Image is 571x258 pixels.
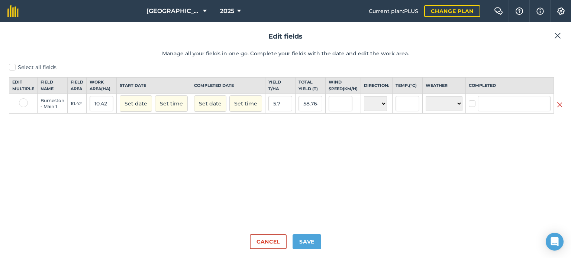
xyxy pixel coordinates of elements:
button: Set date [194,95,226,112]
span: [GEOGRAPHIC_DATA] [146,7,200,16]
a: Change plan [424,5,480,17]
th: Edit multiple [9,78,38,94]
img: A question mark icon [515,7,524,15]
th: Completed [466,78,554,94]
img: fieldmargin Logo [7,5,19,17]
img: svg+xml;base64,PHN2ZyB4bWxucz0iaHR0cDovL3d3dy53My5vcmcvMjAwMC9zdmciIHdpZHRoPSIyMiIgaGVpZ2h0PSIzMC... [557,100,563,109]
button: Set time [155,95,188,112]
label: Select all fields [9,63,562,71]
button: Cancel [250,234,287,249]
td: 10.42 [68,94,87,114]
th: Work area ( Ha ) [87,78,117,94]
th: Start date [117,78,191,94]
th: Total yield ( t ) [296,78,326,94]
div: Open Intercom Messenger [546,233,564,251]
button: Set time [229,95,262,112]
th: Completed date [191,78,265,94]
th: Field name [38,78,68,94]
td: Burneston - Main 1 [38,94,68,114]
th: Temp. ( ° C ) [393,78,423,94]
img: Two speech bubbles overlapping with the left bubble in the forefront [494,7,503,15]
span: Current plan : PLUS [369,7,418,15]
h2: Edit fields [9,31,562,42]
button: Set date [120,95,152,112]
th: Wind speed ( km/h ) [326,78,361,94]
th: Weather [423,78,466,94]
th: Field Area [68,78,87,94]
th: Yield t / Ha [265,78,296,94]
img: svg+xml;base64,PHN2ZyB4bWxucz0iaHR0cDovL3d3dy53My5vcmcvMjAwMC9zdmciIHdpZHRoPSIxNyIgaGVpZ2h0PSIxNy... [536,7,544,16]
p: Manage all your fields in one go. Complete your fields with the date and edit the work area. [9,49,562,58]
img: svg+xml;base64,PHN2ZyB4bWxucz0iaHR0cDovL3d3dy53My5vcmcvMjAwMC9zdmciIHdpZHRoPSIyMiIgaGVpZ2h0PSIzMC... [554,31,561,40]
span: 2025 [220,7,234,16]
th: Direction: [361,78,393,94]
button: Save [293,234,321,249]
img: A cog icon [557,7,565,15]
